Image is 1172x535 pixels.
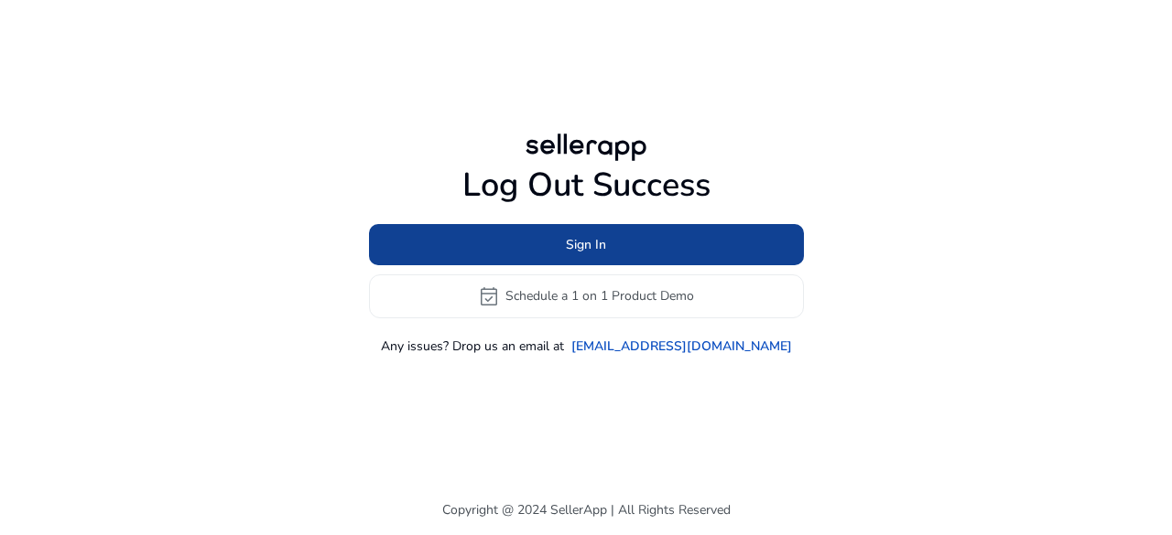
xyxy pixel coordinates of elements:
p: Any issues? Drop us an email at [381,337,564,356]
a: [EMAIL_ADDRESS][DOMAIN_NAME] [571,337,792,356]
button: Sign In [369,224,804,265]
h1: Log Out Success [369,166,804,205]
span: Sign In [566,235,606,254]
span: event_available [478,285,500,307]
button: event_availableSchedule a 1 on 1 Product Demo [369,274,804,318]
